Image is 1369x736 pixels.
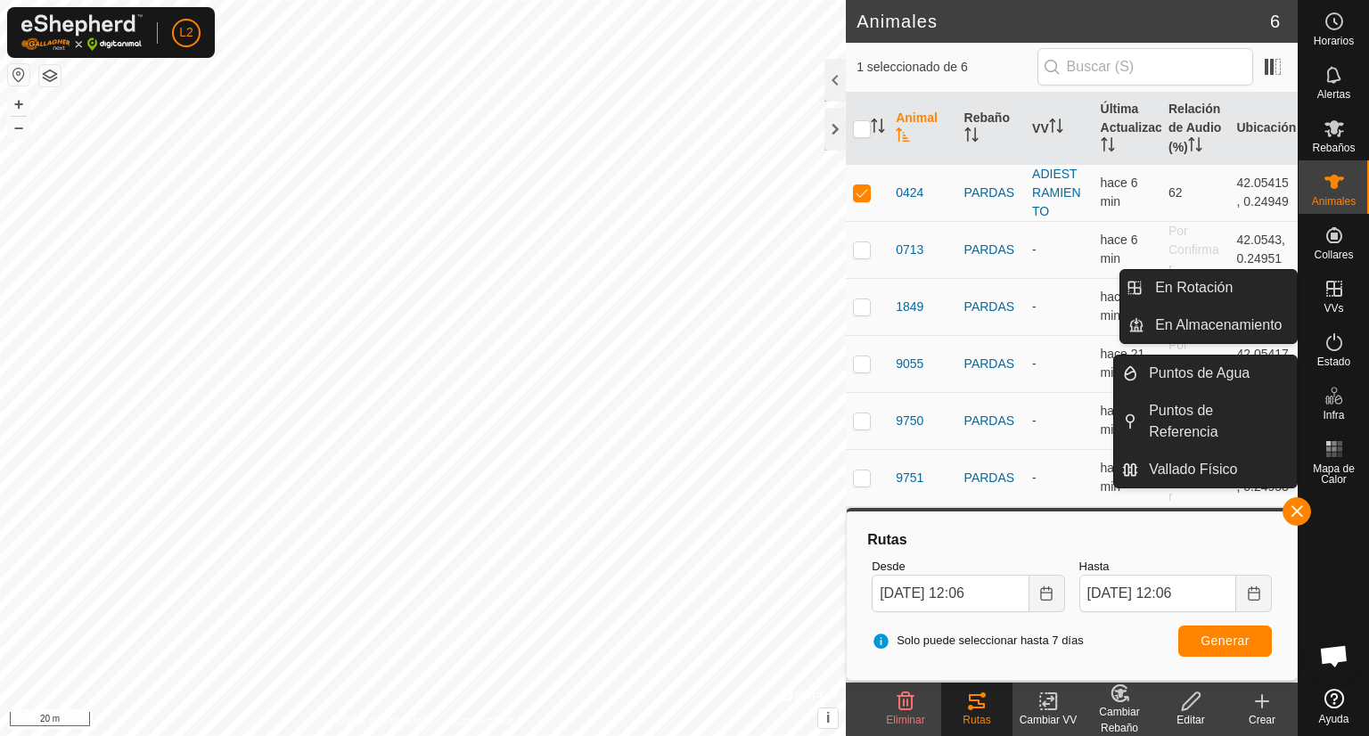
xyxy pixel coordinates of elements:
li: Puntos de Agua [1114,356,1297,391]
span: VVs [1324,303,1343,314]
li: Vallado Físico [1114,452,1297,487]
div: PARDAS [964,298,1018,316]
button: Choose Date [1236,575,1272,612]
a: Contáctenos [455,713,515,729]
span: En Almacenamiento [1155,315,1282,336]
a: ADIESTRAMIENTO [1032,167,1080,218]
span: Solo puede seleccionar hasta 7 días [872,632,1084,650]
span: 14 oct 2025, 12:01 [1101,404,1138,437]
button: – [8,117,29,138]
button: i [818,708,838,728]
td: 42.0543, 0.24951 [1229,221,1298,278]
p-sorticon: Activar para ordenar [964,130,979,144]
p-sorticon: Activar para ordenar [1188,140,1202,154]
div: PARDAS [964,469,1018,487]
a: Vallado Físico [1138,452,1297,487]
p-sorticon: Activar para ordenar [1101,140,1115,154]
h2: Animales [857,11,1270,32]
button: Generar [1178,626,1272,657]
input: Buscar (S) [1037,48,1253,86]
span: Ayuda [1319,714,1349,724]
span: Horarios [1314,36,1354,46]
button: Restablecer Mapa [8,64,29,86]
div: Rutas [941,712,1012,728]
p-sorticon: Activar para ordenar [871,121,885,135]
a: En Rotación [1144,270,1297,306]
span: 14 oct 2025, 11:46 [1101,347,1145,380]
span: Collares [1314,249,1353,260]
span: 14 oct 2025, 12:01 [1101,290,1138,323]
a: En Almacenamiento [1144,307,1297,343]
a: Puntos de Referencia [1138,393,1297,450]
div: Rutas [865,529,1279,551]
button: Choose Date [1029,575,1065,612]
div: PARDAS [964,241,1018,259]
span: Por Confirmar [1168,452,1219,503]
div: Chat abierto [1308,629,1361,683]
li: Puntos de Referencia [1114,393,1297,450]
span: Vallado Físico [1149,459,1237,480]
div: PARDAS [964,184,1018,202]
a: Política de Privacidad [331,713,433,729]
span: Generar [1201,634,1250,648]
span: 9750 [896,412,923,430]
span: Por Confirmar [1168,224,1219,275]
span: Infra [1323,410,1344,421]
app-display-virtual-paddock-transition: - [1032,299,1037,314]
th: Ubicación [1229,93,1298,165]
span: Mapa de Calor [1303,463,1365,485]
span: i [826,710,830,725]
span: 62 [1168,185,1183,200]
span: L2 [179,23,193,42]
span: Animales [1312,196,1356,207]
span: 0713 [896,241,923,259]
th: Animal [889,93,956,165]
span: 1 seleccionado de 6 [857,58,1037,77]
p-sorticon: Activar para ordenar [1049,121,1063,135]
span: En Rotación [1155,277,1233,298]
span: 9751 [896,469,923,487]
app-display-virtual-paddock-transition: - [1032,242,1037,257]
span: 9055 [896,355,923,373]
div: Cambiar VV [1012,712,1084,728]
span: Eliminar [886,714,924,726]
label: Desde [872,558,1064,576]
li: En Almacenamiento [1120,307,1297,343]
li: En Rotación [1120,270,1297,306]
th: Rebaño [957,93,1025,165]
a: Ayuda [1299,682,1369,732]
span: 14 oct 2025, 12:01 [1101,233,1138,266]
a: Puntos de Agua [1138,356,1297,391]
img: Logo Gallagher [21,14,143,51]
span: Alertas [1317,89,1350,100]
th: Última Actualización [1094,93,1161,165]
div: Cambiar Rebaño [1084,704,1155,736]
div: Editar [1155,712,1226,728]
div: PARDAS [964,412,1018,430]
div: Crear [1226,712,1298,728]
app-display-virtual-paddock-transition: - [1032,413,1037,428]
span: 14 oct 2025, 12:01 [1101,461,1138,494]
span: 6 [1270,8,1280,35]
button: + [8,94,29,115]
th: Relación de Audio (%) [1161,93,1229,165]
span: Puntos de Agua [1149,363,1250,384]
div: PARDAS [964,355,1018,373]
span: Estado [1317,356,1350,367]
span: Rebaños [1312,143,1355,153]
p-sorticon: Activar para ordenar [896,130,910,144]
span: 14 oct 2025, 12:01 [1101,176,1138,209]
label: Hasta [1079,558,1272,576]
app-display-virtual-paddock-transition: - [1032,470,1037,485]
button: Capas del Mapa [39,65,61,86]
span: 0424 [896,184,923,202]
span: Puntos de Referencia [1149,400,1286,443]
td: 42.05415, 0.24949 [1229,164,1298,221]
span: 1849 [896,298,923,316]
app-display-virtual-paddock-transition: - [1032,356,1037,371]
th: VV [1025,93,1093,165]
